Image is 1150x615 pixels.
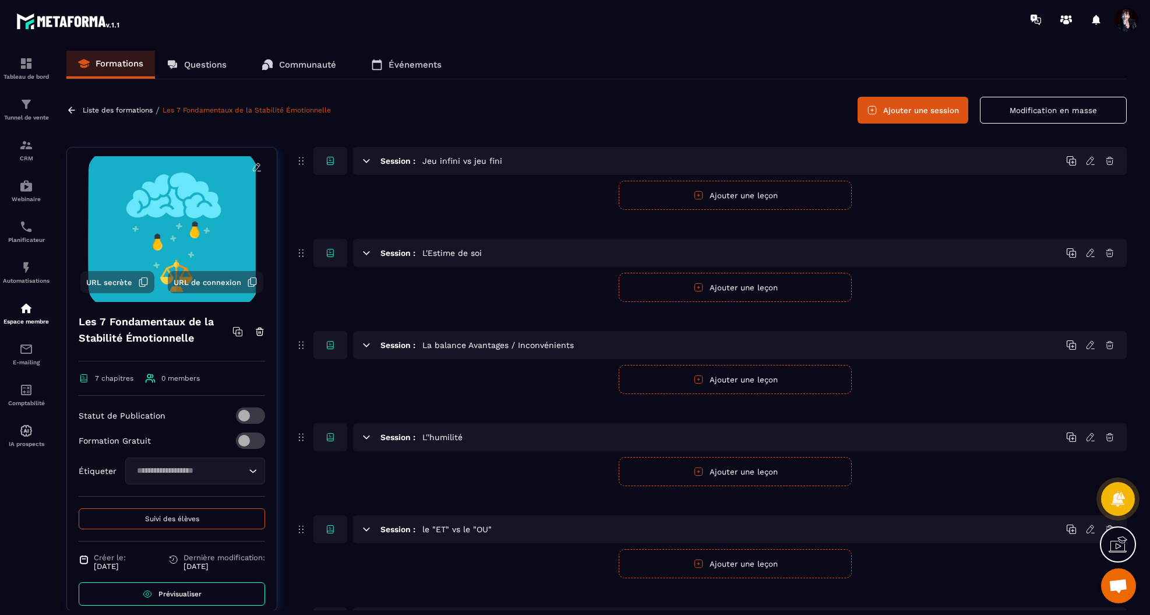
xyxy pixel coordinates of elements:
[174,278,241,287] span: URL de connexion
[19,301,33,315] img: automations
[184,553,265,562] span: Dernière modification:
[163,106,331,114] a: Les 7 Fondamentaux de la Stabilité Émotionnelle
[3,237,50,243] p: Planificateur
[19,261,33,275] img: automations
[19,57,33,71] img: formation
[619,365,852,394] button: Ajouter une leçon
[3,359,50,366] p: E-mailing
[3,89,50,129] a: formationformationTunnel de vente
[83,106,153,114] a: Liste des formations
[422,155,502,167] h5: Jeu infini vs jeu fini
[94,553,126,562] span: Créer le:
[279,59,336,70] p: Communauté
[380,156,415,166] h6: Session :
[1101,568,1136,603] a: Ouvrir le chat
[422,523,492,535] h5: le "ET" vs le "OU"
[619,273,852,302] button: Ajouter une leçon
[19,179,33,193] img: automations
[19,424,33,438] img: automations
[3,196,50,202] p: Webinaire
[3,277,50,284] p: Automatisations
[156,105,160,116] span: /
[96,58,143,69] p: Formations
[619,457,852,486] button: Ajouter une leçon
[380,433,415,442] h6: Session :
[94,562,126,571] p: [DATE]
[19,138,33,152] img: formation
[980,97,1127,124] button: Modification en masse
[184,562,265,571] p: [DATE]
[3,441,50,447] p: IA prospects
[3,333,50,374] a: emailemailE-mailing
[79,436,151,445] p: Formation Gratuit
[86,278,132,287] span: URL secrète
[80,271,154,293] button: URL secrète
[19,97,33,111] img: formation
[3,211,50,252] a: schedulerschedulerPlanificateur
[858,97,968,124] button: Ajouter une session
[250,51,348,79] a: Communauté
[79,411,165,420] p: Statut de Publication
[19,342,33,356] img: email
[168,271,263,293] button: URL de connexion
[380,340,415,350] h6: Session :
[19,220,33,234] img: scheduler
[155,51,238,79] a: Questions
[3,374,50,415] a: accountantaccountantComptabilité
[158,590,202,598] span: Prévisualiser
[76,156,268,302] img: background
[380,248,415,258] h6: Session :
[3,400,50,406] p: Comptabilité
[3,318,50,325] p: Espace membre
[125,458,265,484] div: Search for option
[161,374,200,382] span: 0 members
[389,59,442,70] p: Événements
[133,465,246,477] input: Search for option
[3,170,50,211] a: automationsautomationsWebinaire
[619,181,852,210] button: Ajouter une leçon
[19,383,33,397] img: accountant
[66,51,155,79] a: Formations
[3,48,50,89] a: formationformationTableau de bord
[79,582,265,606] a: Prévisualiser
[79,314,232,346] h4: Les 7 Fondamentaux de la Stabilité Émotionnelle
[79,508,265,529] button: Suivi des élèves
[422,339,574,351] h5: La balance Avantages / Inconvénients
[145,515,199,523] span: Suivi des élèves
[619,549,852,578] button: Ajouter une leçon
[422,247,482,259] h5: L'Estime de soi
[3,252,50,293] a: automationsautomationsAutomatisations
[95,374,133,382] span: 7 chapitres
[3,293,50,333] a: automationsautomationsEspace membre
[3,155,50,161] p: CRM
[184,59,227,70] p: Questions
[3,114,50,121] p: Tunnel de vente
[79,466,117,476] p: Étiqueter
[380,525,415,534] h6: Session :
[3,73,50,80] p: Tableau de bord
[422,431,463,443] h5: L''humilité
[16,10,121,31] img: logo
[3,129,50,170] a: formationformationCRM
[359,51,453,79] a: Événements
